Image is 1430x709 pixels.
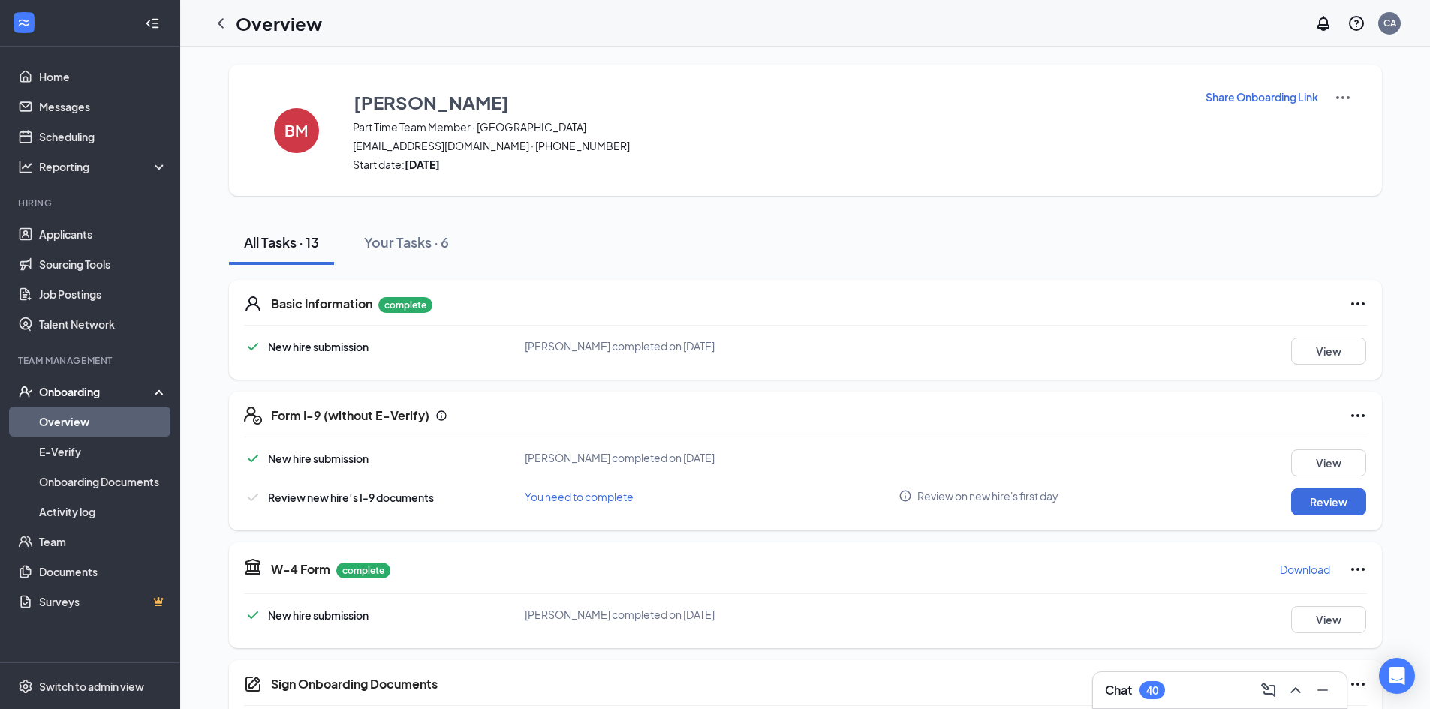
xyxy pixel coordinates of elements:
h4: BM [284,125,308,136]
span: Part Time Team Member · [GEOGRAPHIC_DATA] [353,119,1186,134]
svg: CompanyDocumentIcon [244,675,262,693]
h3: Chat [1105,682,1132,698]
span: [PERSON_NAME] completed on [DATE] [525,339,715,353]
svg: UserCheck [18,384,33,399]
div: Your Tasks · 6 [364,233,449,251]
svg: ChevronUp [1287,681,1305,699]
button: View [1291,338,1366,365]
div: Reporting [39,159,168,174]
svg: Checkmark [244,338,262,356]
a: Team [39,527,167,557]
div: CA [1383,17,1396,29]
h5: Sign Onboarding Documents [271,676,438,692]
span: [PERSON_NAME] completed on [DATE] [525,608,715,621]
button: ChevronUp [1284,678,1308,702]
span: New hire submission [268,340,369,353]
svg: Ellipses [1349,675,1367,693]
svg: WorkstreamLogo [17,15,32,30]
button: View [1291,606,1366,633]
a: Documents [39,557,167,587]
a: Messages [39,92,167,122]
span: You need to complete [525,490,634,503]
svg: FormI9EVerifyIcon [244,407,262,425]
div: Open Intercom Messenger [1379,658,1415,694]
svg: Checkmark [244,488,262,506]
button: BM [259,89,334,172]
div: Team Management [18,354,164,367]
img: More Actions [1334,89,1352,107]
a: Talent Network [39,309,167,339]
div: All Tasks · 13 [244,233,319,251]
span: [EMAIL_ADDRESS][DOMAIN_NAME] · [PHONE_NUMBER] [353,138,1186,153]
svg: TaxGovernmentIcon [244,557,262,575]
svg: Checkmark [244,449,262,467]
strong: [DATE] [405,158,440,171]
svg: ChevronLeft [212,14,230,32]
span: Start date: [353,157,1186,172]
div: Hiring [18,197,164,209]
a: SurveysCrown [39,587,167,617]
h5: W-4 Form [271,561,330,578]
svg: User [244,295,262,313]
button: [PERSON_NAME] [353,89,1186,116]
svg: Minimize [1314,681,1332,699]
button: ComposeMessage [1257,678,1281,702]
svg: Ellipses [1349,295,1367,313]
svg: Info [435,410,447,422]
a: Applicants [39,219,167,249]
a: Onboarding Documents [39,467,167,497]
span: [PERSON_NAME] completed on [DATE] [525,451,715,464]
span: New hire submission [268,452,369,465]
svg: Ellipses [1349,407,1367,425]
button: View [1291,449,1366,476]
div: 40 [1146,684,1158,697]
svg: Settings [18,679,33,694]
p: Download [1280,562,1330,577]
svg: Analysis [18,159,33,174]
p: complete [336,563,390,578]
svg: Ellipses [1349,560,1367,578]
a: Job Postings [39,279,167,309]
a: E-Verify [39,437,167,467]
p: Share Onboarding Link [1206,89,1318,104]
h5: Form I-9 (without E-Verify) [271,407,429,424]
svg: Notifications [1314,14,1332,32]
svg: ComposeMessage [1260,681,1278,699]
svg: QuestionInfo [1347,14,1365,32]
svg: Checkmark [244,606,262,624]
svg: Collapse [145,16,160,31]
a: Sourcing Tools [39,249,167,279]
div: Onboarding [39,384,155,399]
h5: Basic Information [271,296,372,312]
button: Minimize [1311,678,1335,702]
div: Switch to admin view [39,679,144,694]
a: Scheduling [39,122,167,152]
button: Download [1279,557,1331,581]
p: complete [378,297,432,313]
h1: Overview [236,11,322,36]
span: Review on new hire's first day [917,488,1058,503]
button: Share Onboarding Link [1205,89,1319,105]
svg: Info [899,489,912,503]
span: Review new hire’s I-9 documents [268,491,434,504]
button: Review [1291,488,1366,515]
h3: [PERSON_NAME] [354,89,509,115]
a: Home [39,62,167,92]
a: Overview [39,407,167,437]
span: New hire submission [268,608,369,622]
a: Activity log [39,497,167,527]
